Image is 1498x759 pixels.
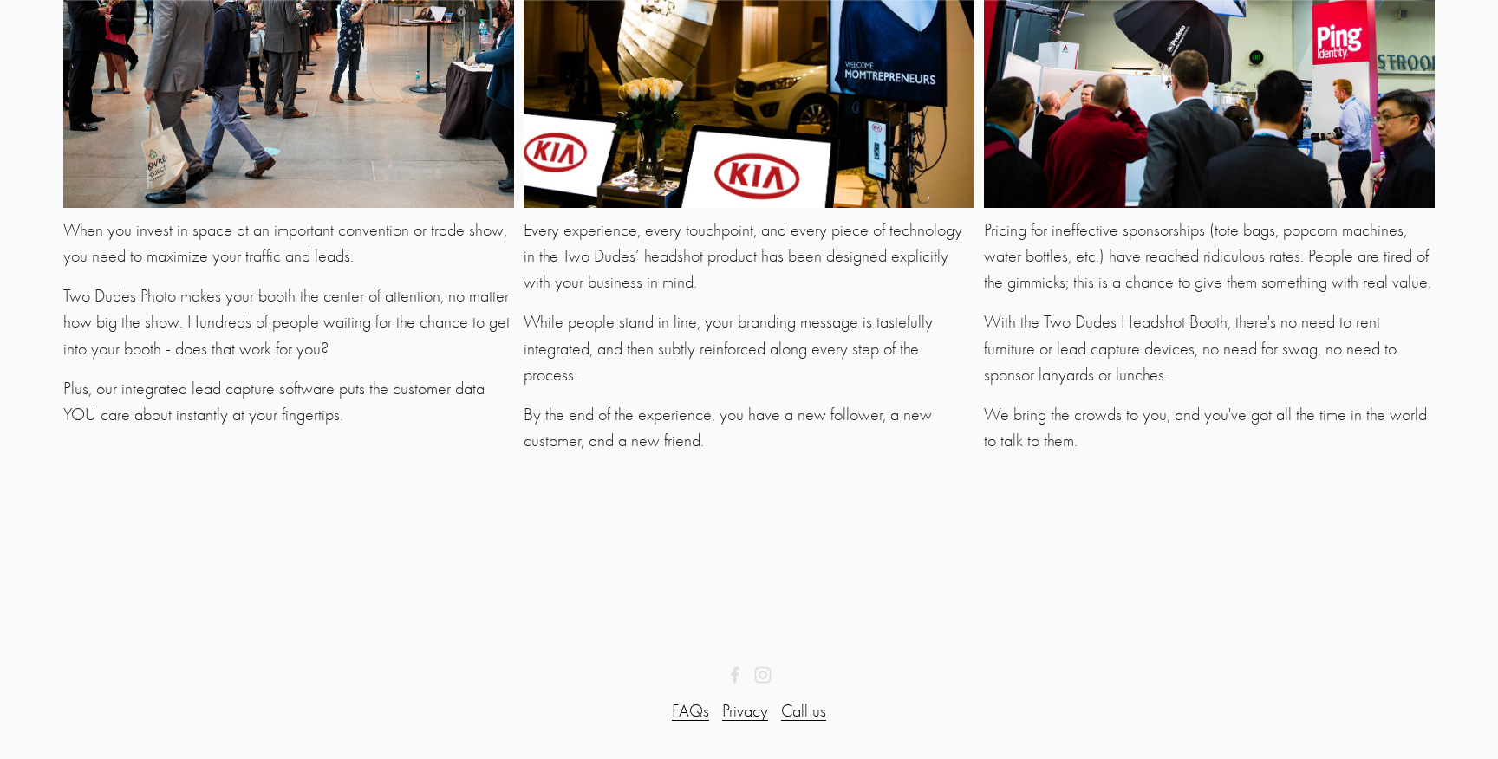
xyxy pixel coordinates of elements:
[63,217,514,269] p: When you invest in space at an important convention or trade show, you need to maximize your traf...
[63,283,514,362] p: Two Dudes Photo makes your booth the center of attention, no matter how big the show. Hundreds of...
[781,698,826,724] a: Call us
[984,217,1435,296] p: Pricing for ineffective sponsorships (tote bags, popcorn machines, water bottles, etc.) have reac...
[754,666,772,684] a: Instagram
[63,376,514,428] p: Plus, our integrated lead capture software puts the customer data YOU care about instantly at you...
[672,698,709,724] a: FAQs
[524,402,974,454] p: By the end of the experience, you have a new follower, a new customer, and a new friend.
[524,309,974,388] p: While people stand in line, your branding message is tastefully integrated, and then subtly reinf...
[984,402,1435,454] p: We bring the crowds to you, and you've got all the time in the world to talk to them.
[524,217,974,296] p: Every experience, every touchpoint, and every piece of technology in the Two Dudes’ headshot prod...
[722,698,768,724] a: Privacy
[984,309,1435,388] p: With the Two Dudes Headshot Booth, there's no need to rent furniture or lead capture devices, no ...
[726,666,744,684] a: 2 Dudes & A Booth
